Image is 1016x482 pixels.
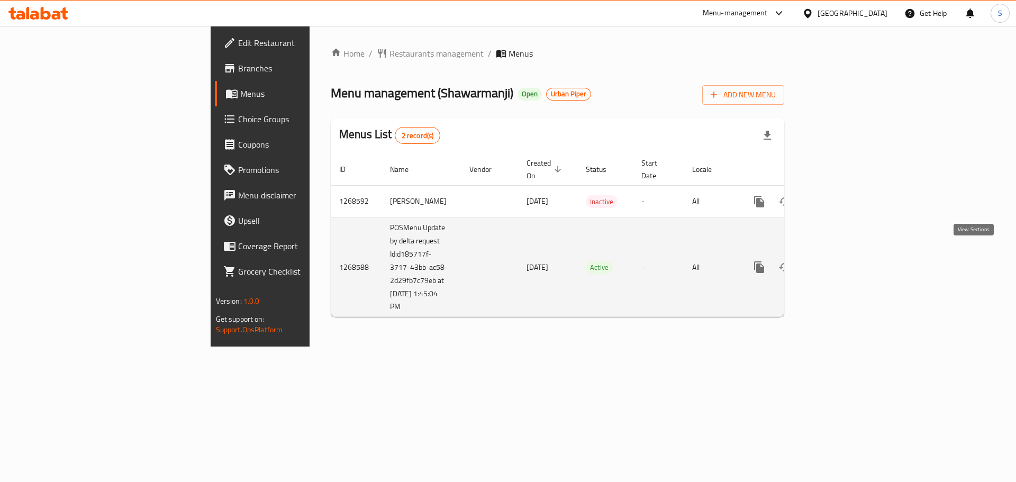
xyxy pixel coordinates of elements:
td: [PERSON_NAME] [382,185,461,217]
span: ID [339,163,359,176]
nav: breadcrumb [331,47,784,60]
span: Menu management ( Shawarmanji ) [331,81,513,105]
a: Grocery Checklist [215,259,380,284]
a: Upsell [215,208,380,233]
span: Status [586,163,620,176]
span: Start Date [641,157,671,182]
th: Actions [738,153,857,186]
span: Locale [692,163,725,176]
span: 1.0.0 [243,294,260,308]
span: Name [390,163,422,176]
li: / [488,47,492,60]
a: Coupons [215,132,380,157]
div: Open [518,88,542,101]
span: Vendor [469,163,505,176]
span: Upsell [238,214,372,227]
div: Menu-management [703,7,768,20]
span: Menus [509,47,533,60]
span: Grocery Checklist [238,265,372,278]
a: Support.OpsPlatform [216,323,283,337]
span: Open [518,89,542,98]
a: Choice Groups [215,106,380,132]
span: Inactive [586,196,618,208]
a: Menus [215,81,380,106]
span: Coupons [238,138,372,151]
a: Coverage Report [215,233,380,259]
span: Version: [216,294,242,308]
span: [DATE] [527,260,548,274]
td: POSMenu Update by delta request Id:d185717f-3717-43bb-ac58-2d29fb7c79eb at [DATE] 1:45:04 PM [382,217,461,317]
button: Change Status [772,189,797,214]
a: Menu disclaimer [215,183,380,208]
button: Add New Menu [702,85,784,105]
div: Active [586,261,613,274]
span: Promotions [238,163,372,176]
a: Restaurants management [377,47,484,60]
span: 2 record(s) [395,131,440,141]
span: Get support on: [216,312,265,326]
a: Edit Restaurant [215,30,380,56]
span: Restaurants management [389,47,484,60]
span: Active [586,261,613,274]
a: Promotions [215,157,380,183]
span: Created On [527,157,565,182]
td: - [633,217,684,317]
td: All [684,185,738,217]
span: Urban Piper [547,89,591,98]
button: Change Status [772,254,797,280]
span: Edit Restaurant [238,37,372,49]
span: Coverage Report [238,240,372,252]
span: S [998,7,1002,19]
td: All [684,217,738,317]
div: Inactive [586,195,618,208]
button: more [747,189,772,214]
div: Export file [755,123,780,148]
div: [GEOGRAPHIC_DATA] [818,7,887,19]
span: Branches [238,62,372,75]
span: Menu disclaimer [238,189,372,202]
a: Branches [215,56,380,81]
td: - [633,185,684,217]
div: Total records count [395,127,441,144]
table: enhanced table [331,153,857,317]
span: Choice Groups [238,113,372,125]
span: Menus [240,87,372,100]
button: more [747,254,772,280]
span: Add New Menu [711,88,776,102]
span: [DATE] [527,194,548,208]
h2: Menus List [339,126,440,144]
